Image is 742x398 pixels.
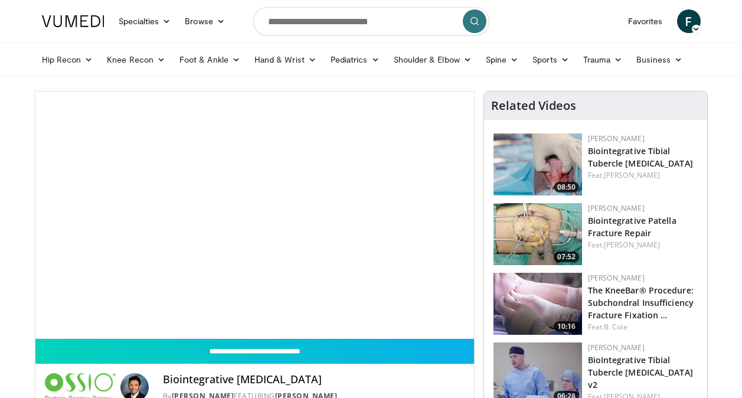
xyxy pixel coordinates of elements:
a: Biointegrative Patella Fracture Repair [588,215,676,239]
a: The KneeBar® Procedure: Subchondral Insufficiency Fracture Fixation … [588,285,694,321]
a: [PERSON_NAME] [604,240,660,250]
a: Pediatrics [323,48,387,71]
a: 08:50 [493,133,582,195]
a: 10:16 [493,273,582,335]
a: B. Cole [604,322,627,332]
a: Business [629,48,689,71]
video-js: Video Player [35,92,474,339]
a: [PERSON_NAME] [588,342,645,353]
a: Hand & Wrist [247,48,323,71]
span: 07:52 [554,252,579,262]
div: Feat. [588,240,698,250]
a: Foot & Ankle [172,48,247,71]
a: Biointegrative Tibial Tubercle [MEDICAL_DATA] [588,145,693,169]
a: Knee Recon [100,48,172,71]
div: Feat. [588,170,698,181]
a: BioIntegrative Tibial Tubercle [MEDICAL_DATA] v2 [588,354,693,390]
span: 10:16 [554,321,579,332]
a: Shoulder & Elbow [387,48,479,71]
a: Specialties [112,9,178,33]
a: Spine [479,48,525,71]
span: 08:50 [554,182,579,193]
input: Search topics, interventions [253,7,489,35]
img: VuMedi Logo [42,15,104,27]
a: Sports [525,48,576,71]
a: 07:52 [493,203,582,265]
a: Hip Recon [35,48,100,71]
a: [PERSON_NAME] [604,170,660,180]
img: 711e638b-2741-4ad8-96b0-27da83aae913.150x105_q85_crop-smart_upscale.jpg [493,203,582,265]
a: Favorites [621,9,670,33]
img: 14934b67-7d06-479f-8b24-1e3c477188f5.150x105_q85_crop-smart_upscale.jpg [493,133,582,195]
h4: Related Videos [491,99,576,113]
a: [PERSON_NAME] [588,273,645,283]
a: Trauma [576,48,630,71]
h4: Biointegrative [MEDICAL_DATA] [163,373,465,386]
a: F [677,9,701,33]
a: [PERSON_NAME] [588,203,645,213]
div: Feat. [588,322,698,332]
img: c7fa0e63-843a-41fb-b12c-ba711dda1bcc.150x105_q85_crop-smart_upscale.jpg [493,273,582,335]
a: Browse [178,9,232,33]
a: [PERSON_NAME] [588,133,645,143]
